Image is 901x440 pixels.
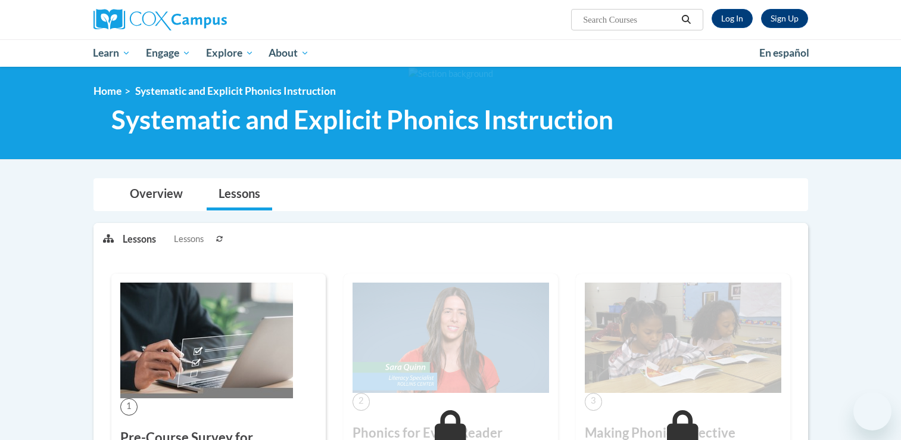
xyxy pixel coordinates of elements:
span: Explore [206,46,254,60]
a: Lessons [207,179,272,210]
a: Explore [198,39,261,67]
iframe: Button to launch messaging window [853,392,891,430]
span: Systematic and Explicit Phonics Instruction [111,104,613,135]
img: Cox Campus [93,9,227,30]
button: Search [677,13,695,27]
a: Register [761,9,808,28]
a: Home [93,85,121,97]
a: Overview [118,179,195,210]
span: 2 [353,393,370,410]
img: Course Image [585,283,781,393]
span: 1 [120,398,138,416]
a: Engage [138,39,198,67]
input: Search Courses [582,13,677,27]
a: Learn [86,39,139,67]
a: Log In [712,9,753,28]
div: Main menu [76,39,826,67]
a: About [261,39,317,67]
span: Learn [93,46,130,60]
a: Cox Campus [93,9,320,30]
span: Systematic and Explicit Phonics Instruction [135,85,336,97]
img: Course Image [120,283,293,398]
img: Course Image [353,283,549,393]
p: Lessons [123,233,156,246]
span: Lessons [174,233,204,246]
span: About [269,46,309,60]
span: 3 [585,393,602,410]
img: Section background [409,67,493,80]
a: En español [752,41,817,66]
span: Engage [146,46,191,60]
span: En español [759,47,809,59]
